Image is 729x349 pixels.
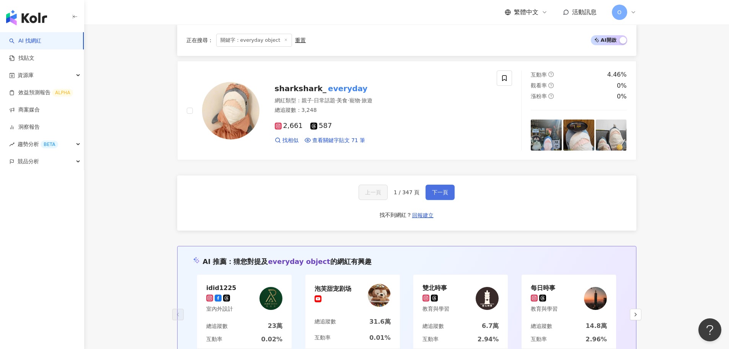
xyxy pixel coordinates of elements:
div: 31.6萬 [369,318,390,326]
div: 2.96% [585,335,607,344]
div: 互動率 [315,334,331,342]
span: 2,661 [275,122,303,130]
div: 總追蹤數 [422,323,444,330]
img: KOL Avatar [584,287,607,310]
div: 0.01% [369,334,391,342]
span: · [360,97,362,103]
div: 室內外設計 [206,305,236,313]
span: 日常話題 [314,97,335,103]
img: KOL Avatar [476,287,499,310]
span: 查看關鍵字貼文 71 筆 [312,137,365,144]
span: 正在搜尋 ： [186,37,213,43]
a: searchAI 找網紅 [9,37,41,45]
img: KOL Avatar [259,287,282,310]
div: 0% [617,92,626,101]
img: post-image [596,120,627,151]
span: 寵物 [349,97,360,103]
img: KOL Avatar [368,284,391,307]
span: question-circle [548,93,554,99]
img: post-image [531,120,562,151]
div: 總追蹤數 [206,323,228,330]
span: 找相似 [282,137,298,144]
span: 旅遊 [362,97,372,103]
div: 23萬 [268,322,282,330]
div: 2.94% [478,335,499,344]
span: 趨勢分析 [18,136,58,153]
a: 洞察報告 [9,123,40,131]
span: 美食 [337,97,347,103]
span: sharkshark_ [275,84,327,93]
span: · [312,97,314,103]
div: 泡芙甜宠剧场 [315,285,351,292]
span: O [617,8,621,16]
span: question-circle [548,72,554,77]
div: idid1225 [206,284,236,292]
span: 關鍵字：everyday object [216,34,292,47]
div: 總追蹤數 [315,318,336,326]
span: 下一頁 [432,189,448,195]
img: KOL Avatar [202,82,259,139]
a: KOL Avatarsharkshark_everyday網紅類型：親子·日常話題·美食·寵物·旅遊總追蹤數：3,2482,661587找相似查看關鍵字貼文 71 筆互動率question-ci... [177,61,636,160]
span: 587 [310,122,332,130]
span: rise [9,142,15,147]
div: 14.8萬 [585,322,607,330]
div: 0% [617,82,626,90]
a: 找相似 [275,137,298,144]
span: 漲粉率 [531,93,547,99]
div: 4.46% [607,70,627,79]
span: 競品分析 [18,153,39,170]
div: 雙北時事 [422,284,449,292]
div: AI 推薦 ： [203,257,372,266]
a: 查看關鍵字貼文 71 筆 [305,137,365,144]
span: 資源庫 [18,67,34,84]
div: 0.02% [261,335,283,344]
div: 互動率 [531,336,547,343]
span: question-circle [548,83,554,88]
div: 網紅類型 ： [275,97,488,105]
span: 活動訊息 [572,8,597,16]
div: 6.7萬 [482,322,499,330]
div: 互動率 [422,336,439,343]
div: 教育與學習 [422,305,449,313]
span: 觀看率 [531,82,547,88]
img: logo [6,10,47,25]
div: 找不到網紅？ [380,211,412,219]
div: 總追蹤數 [531,323,552,330]
div: 總追蹤數 ： 3,248 [275,107,488,114]
div: 教育與學習 [531,305,558,313]
span: · [347,97,349,103]
span: 繁體中文 [514,8,538,16]
span: · [335,97,337,103]
mark: everyday [326,82,369,95]
button: 回報建立 [412,209,434,221]
div: 每日時事 [531,284,558,292]
div: 互動率 [206,336,222,343]
button: 下一頁 [426,185,455,200]
span: 1 / 347 頁 [394,189,420,195]
span: 回報建立 [412,212,434,218]
a: 效益預測報告ALPHA [9,89,73,97]
div: BETA [41,141,58,148]
a: 商案媒合 [9,106,40,114]
div: 重置 [295,37,306,43]
a: 找貼文 [9,54,34,62]
img: post-image [563,120,594,151]
span: 親子 [302,97,312,103]
span: 互動率 [531,72,547,78]
iframe: Help Scout Beacon - Open [698,318,721,341]
span: 猜您對提及 的網紅有興趣 [233,257,371,265]
button: 上一頁 [359,185,388,200]
span: everyday object [268,257,330,265]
